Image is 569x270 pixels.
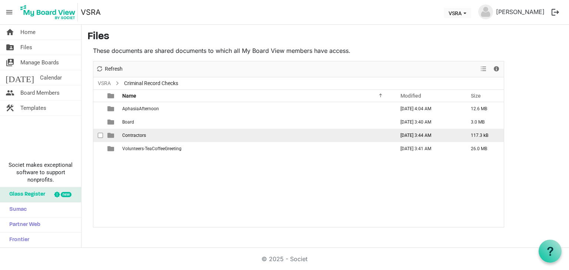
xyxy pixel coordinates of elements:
span: Frontier [6,233,29,247]
td: 12.6 MB is template cell column header Size [463,102,504,115]
span: Home [20,25,36,40]
button: Refresh [95,64,124,74]
td: May 30, 2025 4:04 AM column header Modified [393,102,463,115]
span: people [6,85,14,100]
span: Criminal Record Checks [123,79,180,88]
span: menu [2,5,16,19]
td: May 30, 2025 3:44 AM column header Modified [393,129,463,142]
td: May 30, 2025 3:41 AM column header Modified [393,142,463,155]
span: Contractors [122,133,146,138]
h3: Files [87,31,563,43]
td: is template cell column header type [103,129,120,142]
button: logout [548,4,563,20]
td: AphasiaAfternoon is template cell column header Name [120,102,393,115]
span: Manage Boards [20,55,59,70]
button: VSRA dropdownbutton [444,8,471,18]
td: checkbox [93,115,103,129]
span: Board Members [20,85,60,100]
span: Sumac [6,202,27,217]
td: is template cell column header type [103,115,120,129]
span: Volunteers-TeaCoffeeGreeting [122,146,182,151]
td: checkbox [93,142,103,155]
td: 117.3 kB is template cell column header Size [463,129,504,142]
span: Name [122,93,136,99]
td: is template cell column header type [103,142,120,155]
a: My Board View Logo [18,3,81,21]
span: Calendar [40,70,62,85]
button: View dropdownbutton [479,64,488,74]
span: construction [6,101,14,115]
td: checkbox [93,129,103,142]
button: Details [492,64,502,74]
td: checkbox [93,102,103,115]
a: VSRA [81,5,101,20]
span: Size [471,93,481,99]
td: Contractors is template cell column header Name [120,129,393,142]
span: Refresh [104,64,123,74]
a: [PERSON_NAME] [493,4,548,19]
td: is template cell column header type [103,102,120,115]
p: These documents are shared documents to which all My Board View members have access. [93,46,504,55]
a: VSRA [96,79,112,88]
div: new [61,192,71,197]
span: folder_shared [6,40,14,55]
div: View [478,61,490,77]
span: Board [122,119,134,125]
td: 26.0 MB is template cell column header Size [463,142,504,155]
span: Societ makes exceptional software to support nonprofits. [3,161,78,183]
span: Files [20,40,32,55]
div: Details [490,61,503,77]
span: Modified [400,93,421,99]
span: Partner Web [6,217,40,232]
span: AphasiaAfternoon [122,106,159,111]
img: My Board View Logo [18,3,78,21]
td: 3.0 MB is template cell column header Size [463,115,504,129]
a: © 2025 - Societ [262,255,307,263]
span: Templates [20,101,46,115]
span: Glass Register [6,187,45,202]
img: no-profile-picture.svg [478,4,493,19]
span: switch_account [6,55,14,70]
div: Refresh [93,61,125,77]
td: Board is template cell column header Name [120,115,393,129]
td: May 30, 2025 3:40 AM column header Modified [393,115,463,129]
td: Volunteers-TeaCoffeeGreeting is template cell column header Name [120,142,393,155]
span: [DATE] [6,70,34,85]
span: home [6,25,14,40]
